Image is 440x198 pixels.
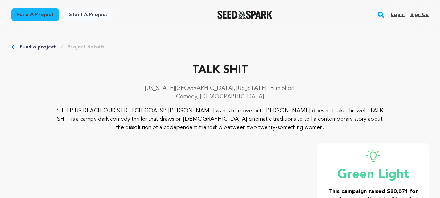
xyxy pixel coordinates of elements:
p: [US_STATE][GEOGRAPHIC_DATA], [US_STATE] | Film Short [11,84,429,93]
a: Fund a project [11,8,59,21]
p: *HELP US REACH OUR STRETCH GOALS!* [PERSON_NAME] wants to move out. [PERSON_NAME] does not take t... [53,107,387,132]
p: Green Light [326,168,420,182]
a: Fund a project [20,44,56,51]
a: Login [391,9,405,20]
a: Project details [67,44,104,51]
img: Seed&Spark Logo Dark Mode [217,11,272,19]
p: Comedy, [DEMOGRAPHIC_DATA] [11,93,429,101]
a: Start a project [63,8,113,21]
div: Breadcrumb [11,44,429,51]
a: Seed&Spark Homepage [217,11,272,19]
a: Sign up [410,9,429,20]
p: TALK SHIT [11,62,429,79]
